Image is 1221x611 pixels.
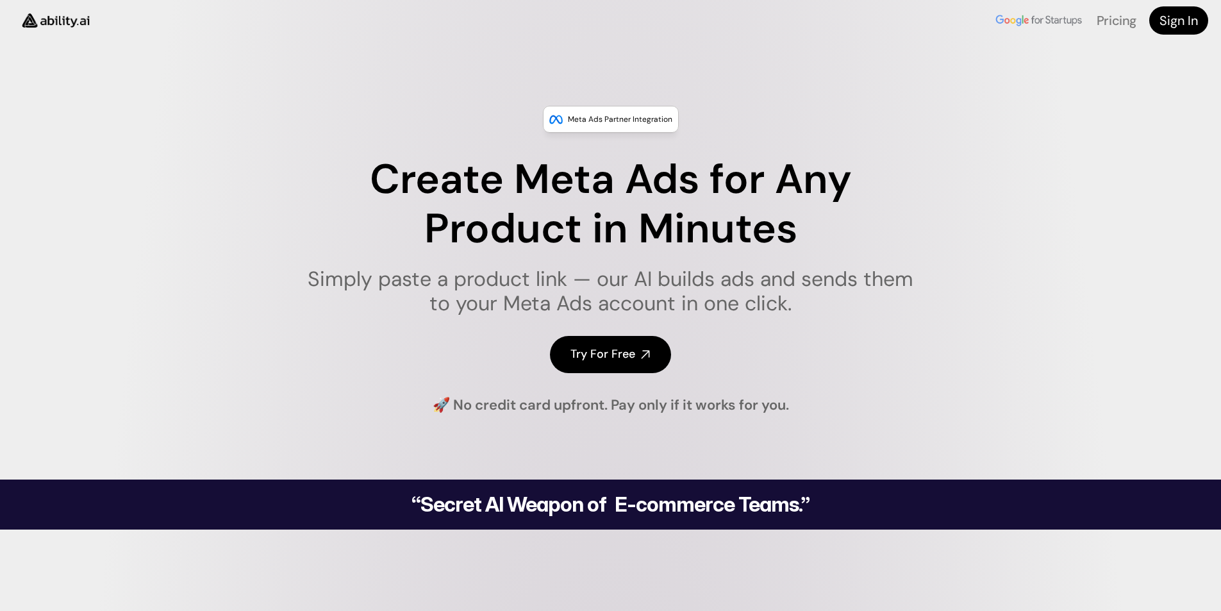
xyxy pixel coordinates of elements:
[570,346,635,362] h4: Try For Free
[1149,6,1208,35] a: Sign In
[550,336,671,372] a: Try For Free
[379,494,843,515] h2: “Secret AI Weapon of E-commerce Teams.”
[299,267,922,316] h1: Simply paste a product link — our AI builds ads and sends them to your Meta Ads account in one cl...
[433,396,789,415] h4: 🚀 No credit card upfront. Pay only if it works for you.
[568,113,672,126] p: Meta Ads Partner Integration
[1097,12,1136,29] a: Pricing
[299,155,922,254] h1: Create Meta Ads for Any Product in Minutes
[1159,12,1198,29] h4: Sign In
